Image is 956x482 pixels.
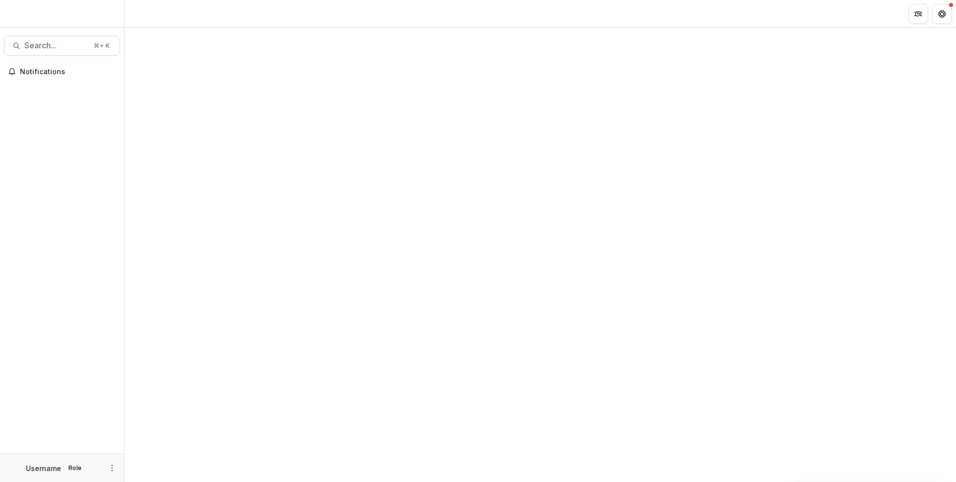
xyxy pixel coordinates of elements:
button: Get Help [932,4,952,24]
div: ⌘ + K [92,40,112,51]
nav: breadcrumb [128,6,171,21]
span: Search... [24,41,88,50]
button: Partners [908,4,928,24]
button: Notifications [4,64,120,80]
button: Search... [4,36,120,56]
p: Username [26,463,61,474]
p: Role [65,464,85,473]
span: Notifications [20,68,116,76]
button: More [106,462,118,474]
